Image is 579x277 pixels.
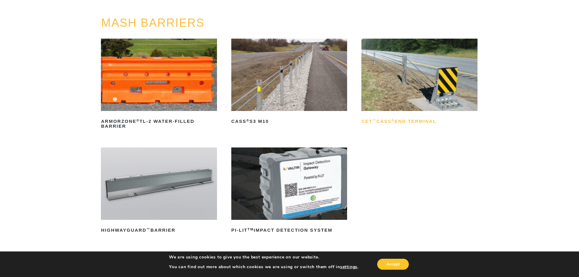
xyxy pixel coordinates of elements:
[361,39,477,126] a: CET™CASS®End Terminal
[146,227,150,231] sup: ™
[231,116,347,126] h2: CASS S3 M10
[246,119,250,122] sup: ®
[340,264,357,270] button: settings
[169,264,359,270] p: You can find out more about which cookies we are using or switch them off in .
[391,119,395,122] sup: ®
[231,225,347,235] h2: PI-LIT Impact Detection System
[231,39,347,126] a: CASS®S3 M10
[361,116,477,126] h2: CET CASS End Terminal
[136,119,140,122] sup: ®
[248,227,254,231] sup: TM
[169,254,359,260] p: We are using cookies to give you the best experience on our website.
[372,119,376,122] sup: ™
[101,225,217,235] h2: HighwayGuard Barrier
[101,16,205,29] a: MASH BARRIERS
[377,259,409,270] button: Accept
[101,147,217,235] a: HighwayGuard™Barrier
[101,116,217,131] h2: ArmorZone TL-2 Water-Filled Barrier
[101,39,217,131] a: ArmorZone®TL-2 Water-Filled Barrier
[231,147,347,235] a: PI-LITTMImpact Detection System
